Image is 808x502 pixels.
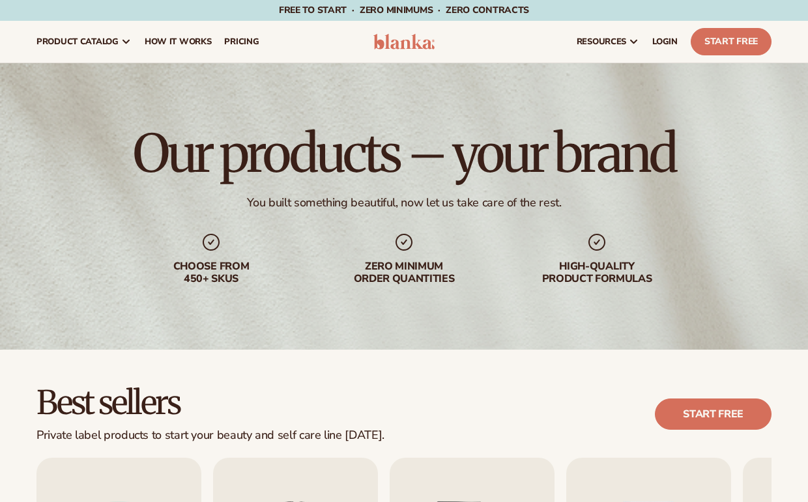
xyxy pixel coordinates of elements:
[247,195,562,210] div: You built something beautiful, now let us take care of the rest.
[570,21,646,63] a: resources
[138,21,218,63] a: How It Works
[128,260,295,285] div: Choose from 450+ Skus
[224,36,259,47] span: pricing
[279,4,529,16] span: Free to start · ZERO minimums · ZERO contracts
[218,21,265,63] a: pricing
[145,36,212,47] span: How It Works
[577,36,626,47] span: resources
[30,21,138,63] a: product catalog
[36,386,384,421] h2: Best sellers
[646,21,684,63] a: LOGIN
[321,260,487,285] div: Zero minimum order quantities
[133,128,675,180] h1: Our products – your brand
[691,28,772,55] a: Start Free
[36,428,384,443] div: Private label products to start your beauty and self care line [DATE].
[513,260,680,285] div: High-quality product formulas
[652,36,678,47] span: LOGIN
[36,36,119,47] span: product catalog
[655,398,772,430] a: Start free
[373,34,435,49] img: logo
